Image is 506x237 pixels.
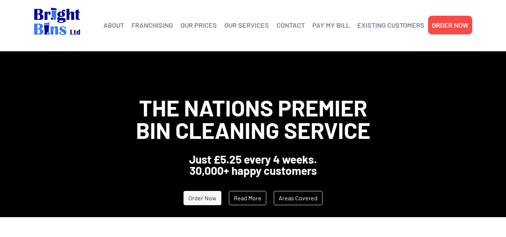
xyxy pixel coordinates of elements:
a: Order Now [184,191,221,205]
a: Areas Covered [274,191,322,205]
a: ABOUT [103,19,124,31]
a: FRANCHISING [131,19,173,31]
a: OUR SERVICES [224,19,269,31]
a: CONTACT [276,19,305,31]
a: PAY MY BILL [312,19,350,31]
a: EXISTING CUSTOMERS [357,19,424,31]
span: The Nations Premier Bin Cleaning Service [136,94,370,143]
a: ORDER NOW [432,19,469,31]
a: OUR PRICES [181,19,217,31]
a: Read More [229,191,266,205]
